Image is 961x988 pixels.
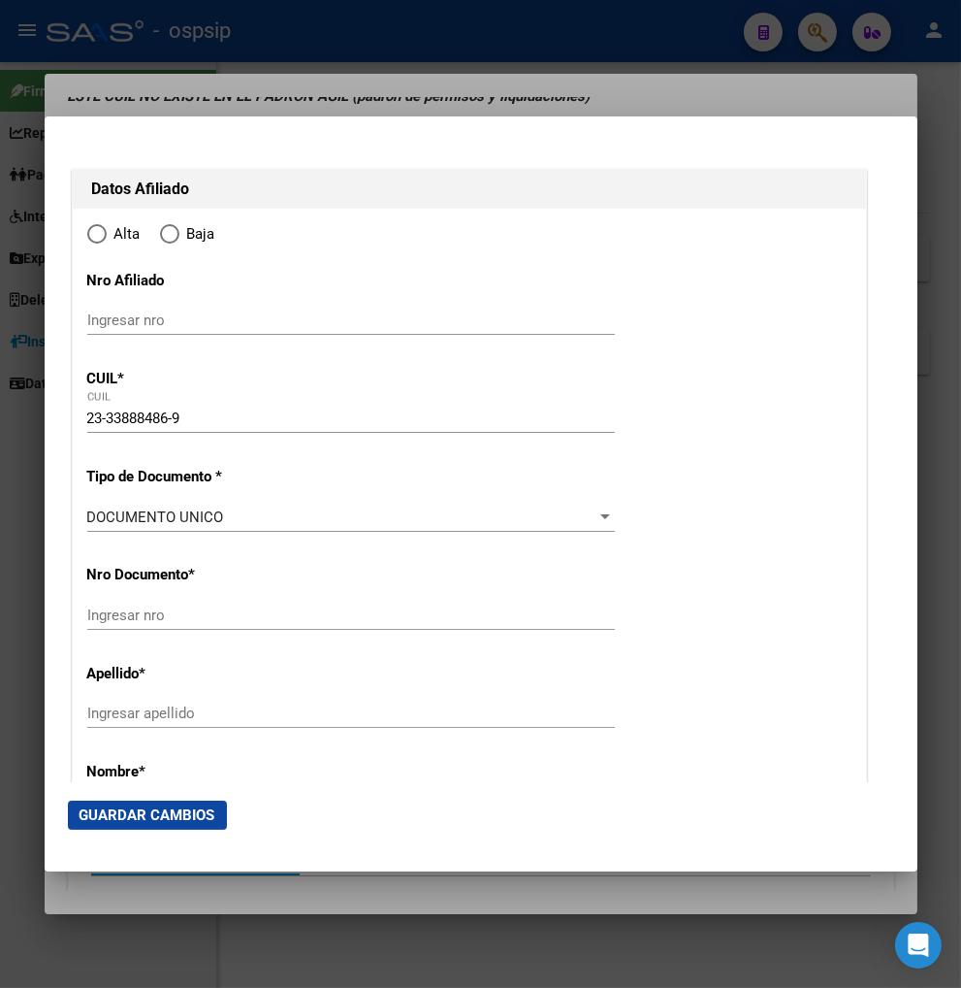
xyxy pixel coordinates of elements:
span: DOCUMENTO UNICO [87,509,224,526]
button: Guardar Cambios [68,801,227,830]
span: Baja [179,223,215,246]
p: Tipo de Documento * [87,466,316,488]
p: Nro Afiliado [87,270,316,292]
h1: Datos Afiliado [92,178,847,201]
p: Apellido [87,663,316,685]
span: Alta [107,223,141,246]
p: Nombre [87,761,316,783]
p: CUIL [87,368,316,390]
p: Nro Documento [87,564,316,586]
div: Open Intercom Messenger [895,922,942,969]
mat-radio-group: Elija una opción [87,229,235,247]
span: Guardar Cambios [80,807,215,824]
